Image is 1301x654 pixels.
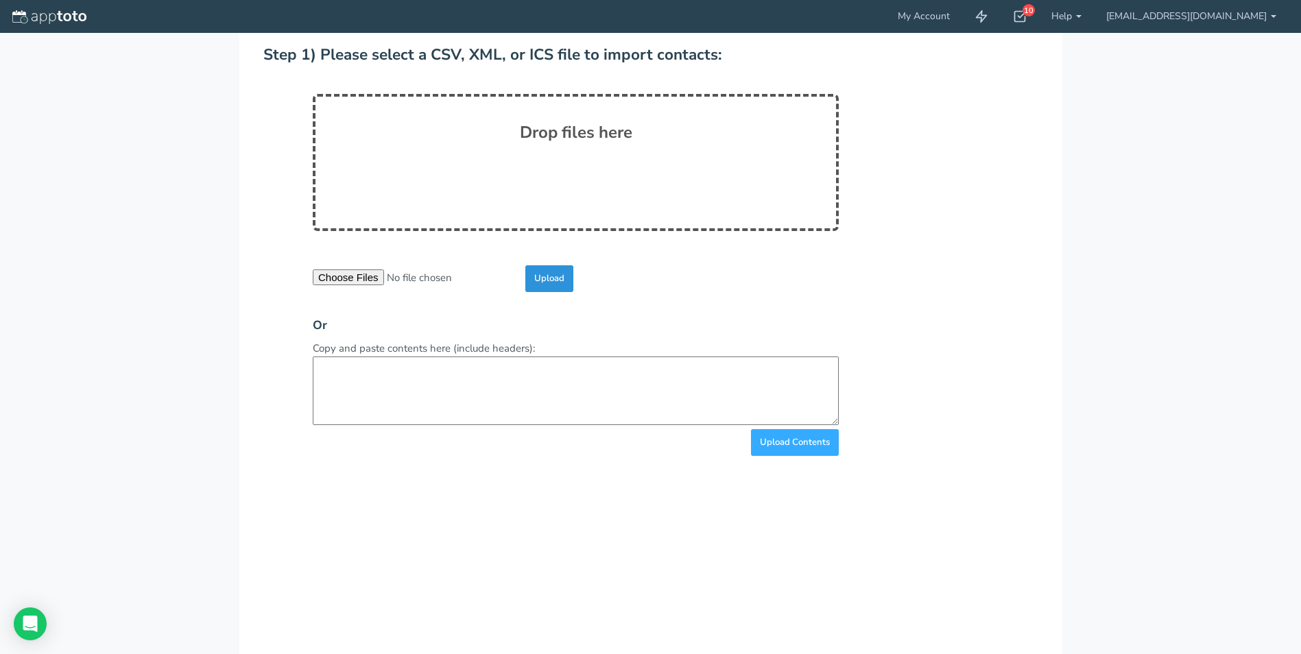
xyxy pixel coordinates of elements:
[302,306,850,455] div: Copy and paste contents here (include headers):
[525,265,573,292] input: Upload
[14,607,47,640] div: Open Intercom Messenger
[263,47,839,64] h2: Step 1) Please select a CSV, XML, or ICS file to import contacts:
[313,94,839,231] div: Drop files here
[751,429,839,456] input: Upload Contents
[313,319,839,332] h3: Or
[1023,4,1035,16] div: 10
[12,10,86,24] img: logo-apptoto--white.svg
